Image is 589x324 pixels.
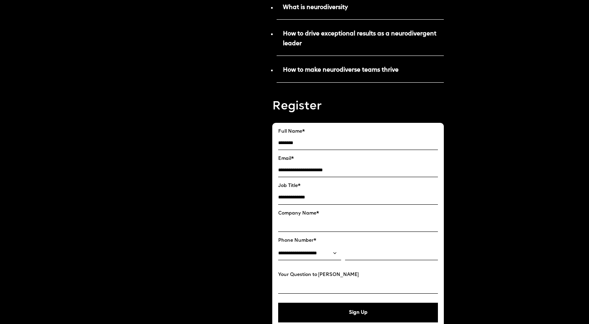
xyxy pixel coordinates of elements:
strong: What is neurodiversity [283,5,348,11]
button: Sign Up [278,303,438,322]
label: Your Question to [PERSON_NAME] [278,272,438,278]
strong: How to make neurodiverse teams thrive [283,67,399,73]
strong: How to drive exceptional results as a neurodivergent leader [283,31,436,46]
label: Email [278,156,438,161]
p: Register [272,98,444,115]
label: Full Name [278,129,438,134]
label: Phone Number [278,238,438,243]
label: Company Name [278,211,438,216]
label: Job Title [278,183,438,189]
